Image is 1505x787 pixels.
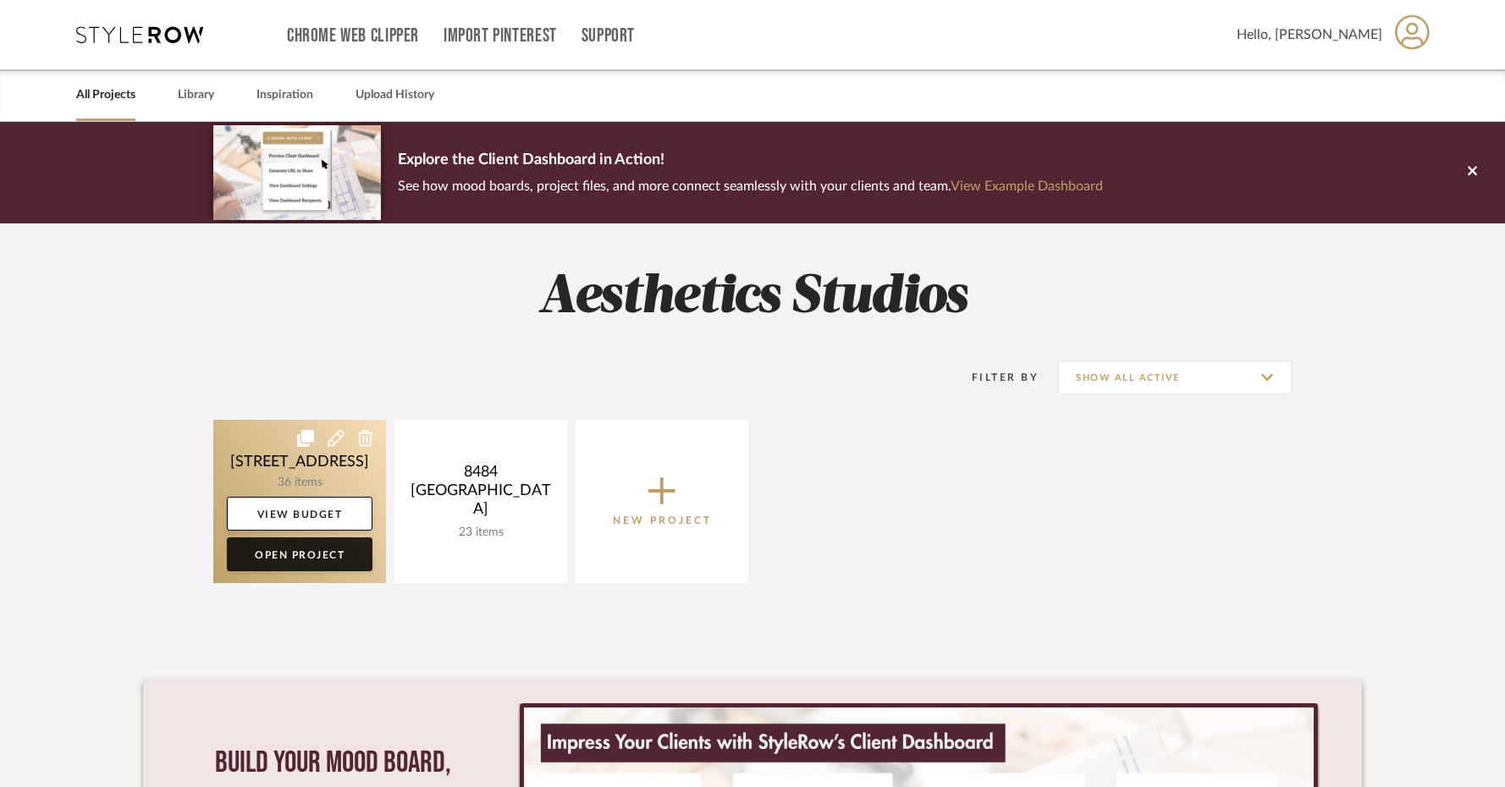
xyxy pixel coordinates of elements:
a: Chrome Web Clipper [287,29,419,43]
a: Import Pinterest [444,29,557,43]
a: Library [178,84,214,107]
p: Explore the Client Dashboard in Action! [398,147,1103,174]
h2: Aesthetics Studios [143,266,1362,329]
div: Filter By [950,369,1039,386]
a: All Projects [76,84,135,107]
button: New Project [576,420,748,583]
img: d5d033c5-7b12-40c2-a960-1ecee1989c38.png [213,125,381,219]
a: Inspiration [256,84,313,107]
p: New Project [613,512,712,529]
span: Hello, [PERSON_NAME] [1237,25,1382,45]
a: Support [582,29,635,43]
a: View Example Dashboard [951,179,1103,193]
a: View Budget [227,497,372,531]
div: 8484 [GEOGRAPHIC_DATA] [408,463,554,526]
p: See how mood boards, project files, and more connect seamlessly with your clients and team. [398,174,1103,198]
a: Open Project [227,537,372,571]
div: 23 items [408,526,554,540]
a: Upload History [356,84,434,107]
